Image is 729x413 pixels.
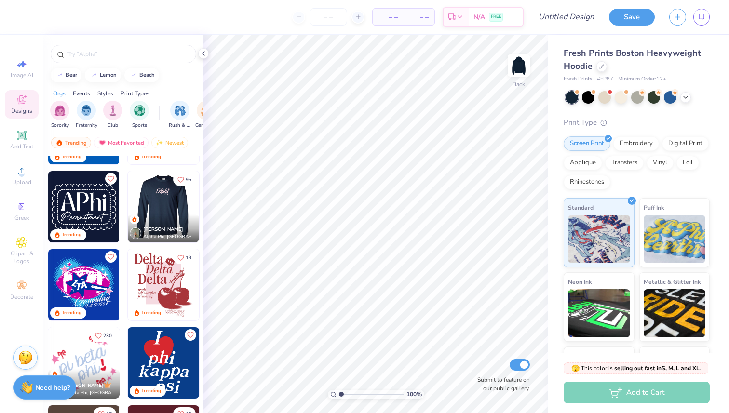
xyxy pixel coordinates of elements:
div: Print Type [564,117,710,128]
img: f6158eb7-cc5b-49f7-a0db-65a8f5223f4c [128,327,199,399]
span: Image AI [11,71,33,79]
img: cf6172ea-6669-4bdf-845d-a2064c3110de [199,171,270,242]
button: filter button [103,101,122,129]
label: Submit to feature on our public gallery. [472,375,530,393]
button: filter button [130,101,149,129]
div: Orgs [53,89,66,98]
span: Designs [11,107,32,115]
img: 62b1e9ac-b064-4fc8-8a9c-6a5242380643 [48,249,120,320]
span: LJ [698,12,705,23]
img: a99ad750-4480-410d-83b7-cef9d3b6c30b [48,327,120,399]
div: lemon [100,72,117,78]
span: [PERSON_NAME] [64,382,104,389]
span: # FP87 [597,75,613,83]
span: 100 % [406,390,422,399]
input: – – [310,8,347,26]
span: Fresh Prints [564,75,592,83]
img: Sorority Image [54,105,66,116]
img: Standard [568,215,630,263]
button: Like [185,329,196,341]
div: Trending [141,153,161,160]
div: Print Types [121,89,149,98]
div: Back [513,80,525,89]
span: Standard [568,202,594,213]
span: Clipart & logos [5,250,39,265]
span: Minimum Order: 12 + [618,75,666,83]
span: Rush & Bid [169,122,191,129]
span: Pi Beta Phi, [GEOGRAPHIC_DATA][US_STATE] [64,389,116,397]
img: Sports Image [134,105,145,116]
strong: selling out fast in S, M, L and XL [614,364,700,372]
span: Greek [14,214,29,222]
strong: Need help? [35,383,70,392]
div: filter for Game Day [195,101,217,129]
img: Neon Ink [568,289,630,337]
img: Avatar [130,227,141,239]
div: Trending [62,309,81,317]
div: filter for Club [103,101,122,129]
button: filter button [76,101,97,129]
span: Puff Ink [644,202,664,213]
div: Trending [141,387,161,395]
div: Foil [676,156,699,170]
span: – – [378,12,398,22]
span: Alpha Phi, [GEOGRAPHIC_DATA][US_STATE], [PERSON_NAME] [143,233,195,240]
span: Game Day [195,122,217,129]
span: Glow in the Dark Ink [568,351,623,361]
button: Like [91,329,116,342]
div: Rhinestones [564,175,610,189]
img: Fraternity Image [81,105,92,116]
span: Fraternity [76,122,97,129]
img: trend_line.gif [130,72,137,78]
img: Newest.gif [156,139,163,146]
input: Try "Alpha" [67,49,190,59]
span: Sports [132,122,147,129]
button: Like [105,173,117,185]
div: filter for Sorority [50,101,69,129]
div: Screen Print [564,136,610,151]
div: Vinyl [647,156,674,170]
button: filter button [195,101,217,129]
div: Trending [62,153,81,160]
button: bear [51,68,81,82]
span: Water based Ink [644,351,688,361]
button: lemon [85,68,121,82]
img: 95ef838a-a585-4c4d-af9c-d02604e6401c [119,171,190,242]
div: Transfers [605,156,644,170]
img: trending.gif [55,139,63,146]
div: Styles [97,89,113,98]
span: Add Text [10,143,33,150]
span: 230 [103,333,112,338]
span: Neon Ink [568,277,592,287]
button: filter button [50,101,69,129]
span: – – [409,12,429,22]
div: Digital Print [662,136,709,151]
img: most_fav.gif [98,139,106,146]
div: Embroidery [613,136,659,151]
div: Newest [151,137,188,148]
img: topCreatorCrown.gif [104,381,111,388]
div: beach [139,72,155,78]
div: Most Favorited [94,137,148,148]
button: Save [609,9,655,26]
span: Upload [12,178,31,186]
span: [PERSON_NAME] [143,226,183,233]
button: Like [105,251,117,263]
div: Trending [62,231,81,239]
img: 8dd0a095-001a-4357-9dc2-290f0919220d [199,327,270,399]
div: Trending [141,309,161,317]
img: trend_line.gif [56,72,64,78]
div: bear [66,72,77,78]
img: f13d24e2-60bc-40ad-a640-70e85d21f66b [128,249,199,320]
img: Back [509,56,528,75]
img: Game Day Image [201,105,212,116]
span: N/A [473,12,485,22]
div: Applique [564,156,602,170]
span: Sorority [51,122,69,129]
input: Untitled Design [531,7,602,27]
button: Like [173,251,196,264]
button: Like [173,173,196,186]
span: 🫣 [571,364,580,373]
div: filter for Fraternity [76,101,97,129]
a: LJ [693,9,710,26]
